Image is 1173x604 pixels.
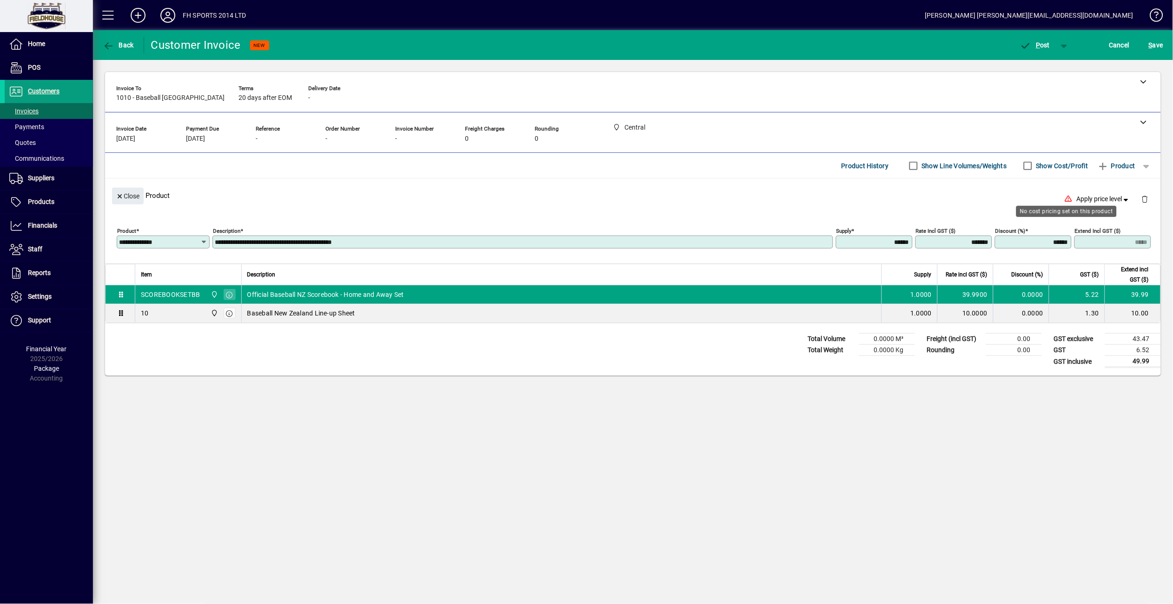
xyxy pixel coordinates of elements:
[1049,304,1105,322] td: 1.30
[1077,194,1131,204] span: Apply price level
[5,33,93,56] a: Home
[1105,345,1161,356] td: 6.52
[995,228,1026,234] mat-label: Discount (%)
[308,94,310,102] span: -
[247,290,404,299] span: Official Baseball NZ Scorebook - Home and Away Set
[925,8,1133,23] div: [PERSON_NAME] [PERSON_NAME][EMAIL_ADDRESS][DOMAIN_NAME]
[1049,356,1105,368] td: GST inclusive
[993,285,1049,304] td: 0.0000
[183,8,246,23] div: FH SPORTS 2014 LTD
[1105,356,1161,368] td: 49.99
[93,37,144,53] app-page-header-button: Back
[1109,38,1130,53] span: Cancel
[986,334,1042,345] td: 0.00
[1134,195,1156,203] app-page-header-button: Delete
[28,87,60,95] span: Customers
[28,293,52,300] span: Settings
[842,158,889,173] span: Product History
[1016,206,1117,217] div: No cost pricing set on this product
[116,189,140,204] span: Close
[112,188,144,204] button: Close
[1034,161,1088,171] label: Show Cost/Profit
[28,40,45,47] span: Home
[28,222,57,229] span: Financials
[247,309,356,318] span: Baseball New Zealand Line-up Sheet
[28,64,40,71] span: POS
[116,94,225,102] span: 1010 - Baseball [GEOGRAPHIC_DATA]
[110,191,146,200] app-page-header-button: Close
[859,334,915,345] td: 0.0000 M³
[803,334,859,345] td: Total Volume
[9,107,39,115] span: Invoices
[946,269,987,280] span: Rate incl GST ($)
[153,7,183,24] button: Profile
[105,178,1161,212] div: Product
[5,135,93,151] a: Quotes
[1105,334,1161,345] td: 43.47
[141,290,200,299] div: SCOREBOOKSETBB
[186,135,205,143] span: [DATE]
[993,304,1049,322] td: 0.0000
[9,123,44,131] span: Payments
[27,345,67,353] span: Financial Year
[5,309,93,332] a: Support
[9,139,36,146] span: Quotes
[1015,37,1055,53] button: Post
[5,151,93,166] a: Communications
[5,167,93,190] a: Suppliers
[5,262,93,285] a: Reports
[943,290,987,299] div: 39.9900
[1075,228,1121,234] mat-label: Extend incl GST ($)
[325,135,327,143] span: -
[395,135,397,143] span: -
[28,198,54,205] span: Products
[256,135,258,143] span: -
[1107,37,1132,53] button: Cancel
[28,174,54,182] span: Suppliers
[141,269,152,280] span: Item
[943,309,987,318] div: 10.0000
[254,42,265,48] span: NEW
[920,161,1007,171] label: Show Line Volumes/Weights
[1012,269,1043,280] span: Discount (%)
[117,228,136,234] mat-label: Product
[911,290,932,299] span: 1.0000
[465,135,469,143] span: 0
[100,37,136,53] button: Back
[28,245,42,253] span: Staff
[103,41,134,49] span: Back
[34,365,59,372] span: Package
[986,345,1042,356] td: 0.00
[28,316,51,324] span: Support
[1049,334,1105,345] td: GST exclusive
[1073,191,1134,208] button: Apply price level
[5,285,93,309] a: Settings
[836,228,852,234] mat-label: Supply
[5,56,93,79] a: POS
[1143,2,1161,32] a: Knowledge Base
[239,94,292,102] span: 20 days after EOM
[213,228,240,234] mat-label: Description
[1149,41,1153,49] span: S
[922,334,986,345] td: Freight (incl GST)
[1134,188,1156,210] button: Delete
[116,135,135,143] span: [DATE]
[1105,285,1160,304] td: 39.99
[1080,269,1099,280] span: GST ($)
[151,38,241,53] div: Customer Invoice
[123,7,153,24] button: Add
[247,269,276,280] span: Description
[803,345,859,356] td: Total Weight
[535,135,538,143] span: 0
[1149,38,1163,53] span: ave
[1049,345,1105,356] td: GST
[915,269,932,280] span: Supply
[28,269,51,276] span: Reports
[1093,158,1140,174] button: Product
[1036,41,1040,49] span: P
[209,308,219,318] span: Central
[859,345,915,356] td: 0.0000 Kg
[209,289,219,300] span: Central
[1020,41,1050,49] span: ost
[9,155,64,162] span: Communications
